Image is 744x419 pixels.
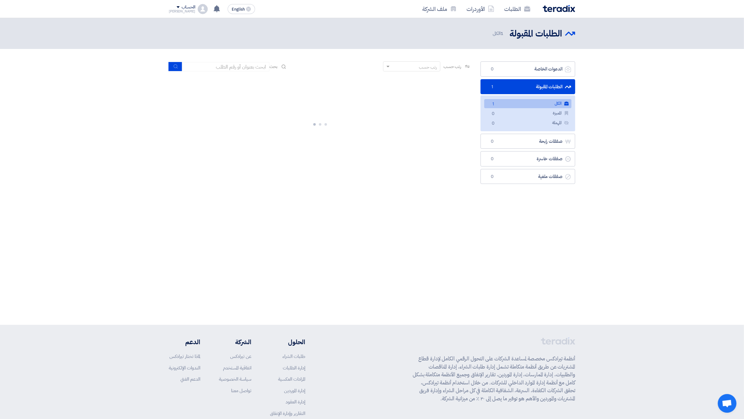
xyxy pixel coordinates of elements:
[488,174,496,180] span: 0
[484,109,571,118] a: المميزة
[481,61,575,77] a: الدعوات الخاصة0
[489,111,497,117] span: 0
[481,79,575,94] a: الطلبات المقبولة1
[278,376,305,383] a: المزادات العكسية
[481,134,575,149] a: صفقات رابحة0
[223,364,251,371] a: اتفاقية المستخدم
[481,169,575,184] a: صفقات ملغية0
[488,66,496,72] span: 0
[286,398,305,405] a: إدارة العقود
[283,364,305,371] a: إدارة الطلبات
[489,101,497,108] span: 1
[228,4,255,14] button: English
[484,99,571,108] a: الكل
[231,387,251,394] a: تواصل معنا
[180,376,200,383] a: الدعم الفني
[718,394,737,413] a: Open chat
[219,337,251,347] li: الشركة
[500,30,503,37] span: 1
[413,355,575,402] p: أنظمة تيرادكس مخصصة لمساعدة الشركات على التحول الرقمي الكامل لإدارة قطاع المشتريات عن طريق أنظمة ...
[169,337,200,347] li: الدعم
[462,2,499,16] a: الأوردرات
[270,337,305,347] li: الحلول
[182,62,269,71] input: ابحث بعنوان أو رقم الطلب
[198,4,208,14] img: profile_test.png
[488,138,496,145] span: 0
[489,120,497,127] span: 0
[169,353,200,360] a: لماذا تختار تيرادكس
[284,387,305,394] a: إدارة الموردين
[509,28,562,40] h2: الطلبات المقبولة
[481,151,575,166] a: صفقات خاسرة0
[493,30,505,37] span: الكل
[488,156,496,162] span: 0
[269,63,277,70] span: بحث
[230,353,251,360] a: عن تيرادكس
[219,376,251,383] a: سياسة الخصوصية
[182,5,195,10] div: الحساب
[282,353,305,360] a: طلبات الشراء
[543,5,575,12] img: Teradix logo
[484,118,571,128] a: المهملة
[232,7,245,12] span: English
[419,64,437,70] div: رتب حسب
[443,63,461,70] span: رتب حسب
[169,10,195,13] div: [PERSON_NAME]
[499,2,535,16] a: الطلبات
[417,2,462,16] a: ملف الشركة
[270,410,305,417] a: التقارير وإدارة الإنفاق
[488,84,496,90] span: 1
[169,364,200,371] a: الندوات الإلكترونية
